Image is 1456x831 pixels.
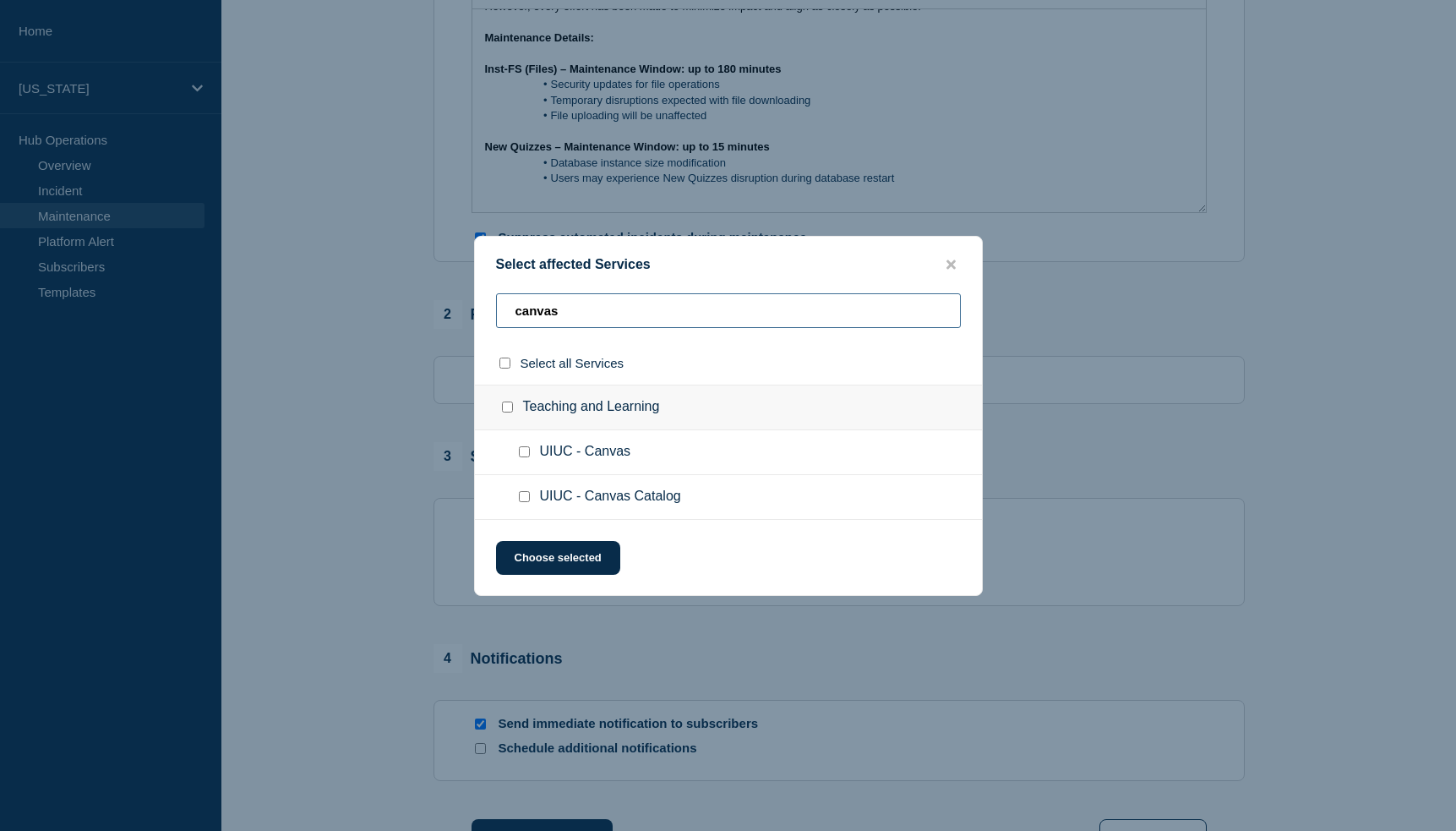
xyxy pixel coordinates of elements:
[519,446,530,457] input: UIUC - Canvas checkbox
[502,402,513,413] input: Teaching and Learning checkbox
[475,385,982,430] div: Teaching and Learning
[941,257,961,273] button: close button
[519,491,530,502] input: UIUC - Canvas Catalog checkbox
[540,489,681,506] span: UIUC - Canvas Catalog
[521,356,624,370] span: Select all Services
[499,358,510,369] input: select all checkbox
[540,444,631,461] span: UIUC - Canvas
[496,293,961,328] input: Search
[475,257,982,273] div: Select affected Services
[496,541,620,575] button: Choose selected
